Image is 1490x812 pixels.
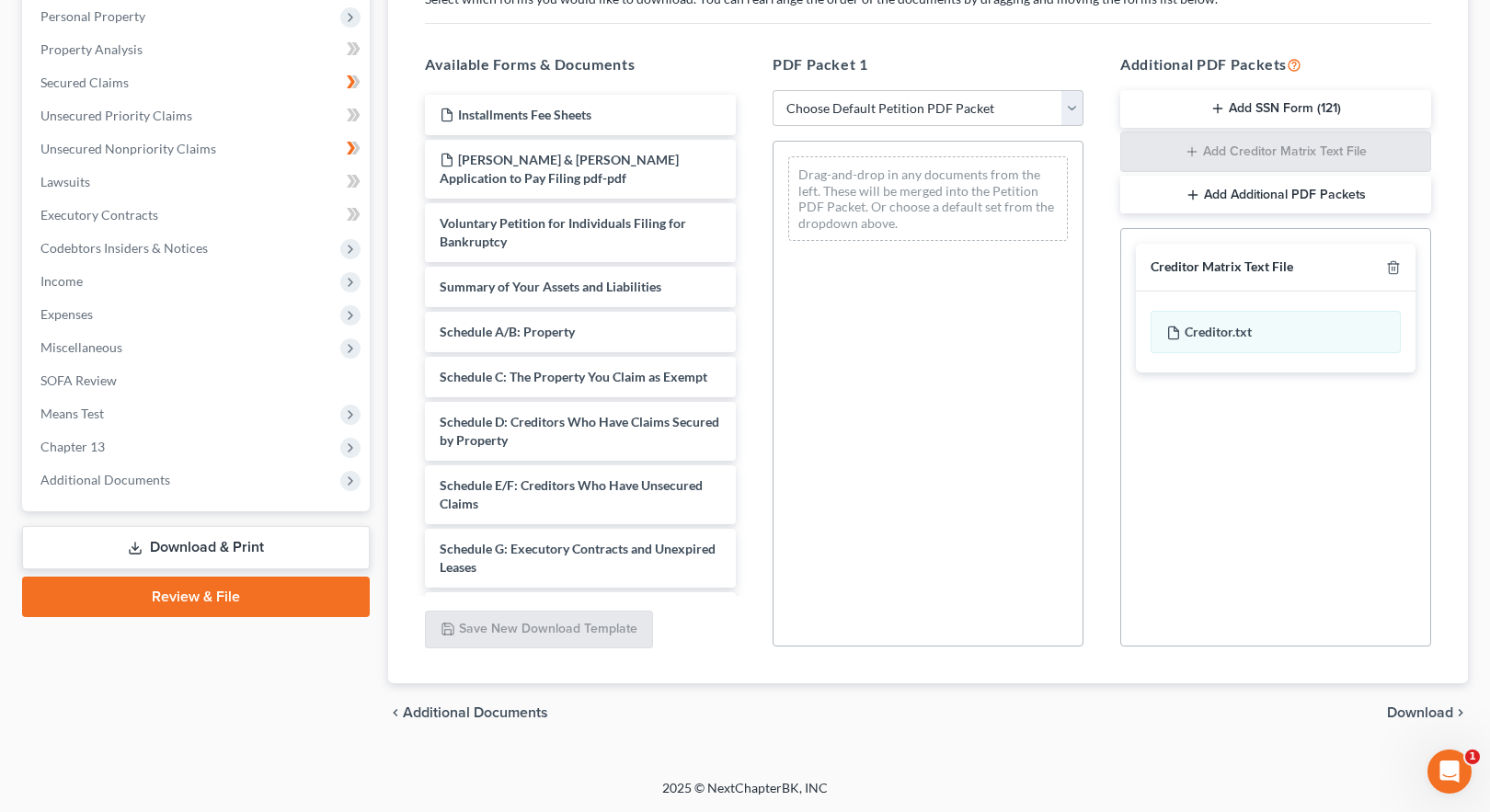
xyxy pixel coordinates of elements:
a: Download & Print [22,526,370,569]
div: Drag-and-drop in any documents from the left. These will be merged into the Petition PDF Packet. ... [788,156,1068,241]
a: SOFA Review [26,364,370,397]
div: Creditor Matrix Text File [1151,258,1293,276]
a: Review & File [22,577,370,617]
button: Add SSN Form (121) [1120,90,1431,129]
span: Schedule E/F: Creditors Who Have Unsecured Claims [440,477,703,511]
div: 2025 © NextChapterBK, INC [221,779,1269,812]
span: Schedule G: Executory Contracts and Unexpired Leases [440,541,716,575]
span: Expenses [40,306,93,322]
span: Unsecured Priority Claims [40,108,192,123]
button: Add Creditor Matrix Text File [1120,132,1431,172]
span: Download [1387,705,1453,720]
span: Executory Contracts [40,207,158,223]
button: Download chevron_right [1387,705,1468,720]
div: Creditor.txt [1151,311,1401,353]
span: Property Analysis [40,41,143,57]
span: Unsecured Nonpriority Claims [40,141,216,156]
span: [PERSON_NAME] & [PERSON_NAME] Application to Pay Filing pdf-pdf [440,152,679,186]
a: Unsecured Priority Claims [26,99,370,132]
span: Miscellaneous [40,339,122,355]
span: 1 [1465,749,1480,764]
span: Income [40,273,83,289]
a: Unsecured Nonpriority Claims [26,132,370,166]
span: Additional Documents [403,705,548,720]
i: chevron_left [388,705,403,720]
span: Codebtors Insiders & Notices [40,240,208,256]
h5: Available Forms & Documents [425,53,736,75]
span: Additional Documents [40,472,170,487]
span: Schedule A/B: Property [440,324,575,339]
a: Secured Claims [26,66,370,99]
button: Save New Download Template [425,611,653,649]
h5: PDF Packet 1 [773,53,1083,75]
a: Lawsuits [26,166,370,199]
span: Personal Property [40,8,145,24]
h5: Additional PDF Packets [1120,53,1431,75]
a: chevron_left Additional Documents [388,705,548,720]
span: Voluntary Petition for Individuals Filing for Bankruptcy [440,215,686,249]
span: Installments Fee Sheets [458,107,591,122]
span: Schedule C: The Property You Claim as Exempt [440,369,707,384]
i: chevron_right [1453,705,1468,720]
span: SOFA Review [40,372,117,388]
span: Schedule D: Creditors Who Have Claims Secured by Property [440,414,719,448]
span: Chapter 13 [40,439,105,454]
span: Secured Claims [40,74,129,90]
iframe: Intercom live chat [1427,749,1472,794]
button: Add Additional PDF Packets [1120,176,1431,214]
span: Lawsuits [40,174,90,189]
span: Means Test [40,406,104,421]
span: Summary of Your Assets and Liabilities [440,279,661,294]
a: Executory Contracts [26,199,370,232]
a: Property Analysis [26,33,370,66]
